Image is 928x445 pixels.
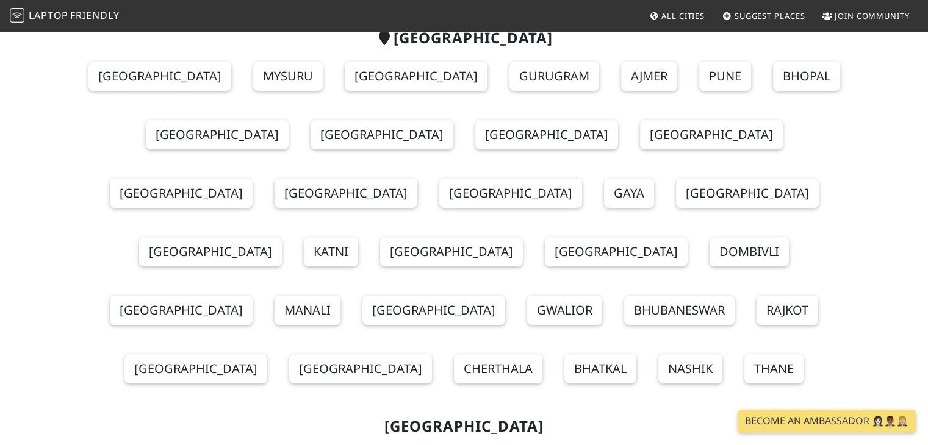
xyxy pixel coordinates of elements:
a: [GEOGRAPHIC_DATA] [439,179,582,208]
img: LaptopFriendly [10,8,24,23]
a: Nashik [658,354,722,383]
a: Bhatkal [564,354,636,383]
a: Dombivli [710,237,789,266]
span: Join Community [835,10,910,21]
a: [GEOGRAPHIC_DATA] [475,120,618,149]
a: All Cities [644,5,710,27]
a: [GEOGRAPHIC_DATA] [676,179,819,208]
h2: [GEOGRAPHIC_DATA] [69,418,860,435]
a: [GEOGRAPHIC_DATA] [545,237,688,266]
a: Become an Ambassador 🤵🏻‍♀️🤵🏾‍♂️🤵🏼‍♀️ [738,410,916,433]
a: [GEOGRAPHIC_DATA] [362,296,505,325]
a: Rajkot [757,296,818,325]
a: [GEOGRAPHIC_DATA] [345,62,487,91]
a: [GEOGRAPHIC_DATA] [146,120,289,149]
a: [GEOGRAPHIC_DATA] [124,354,267,383]
h2: [GEOGRAPHIC_DATA] [69,29,860,47]
a: Pune [699,62,751,91]
a: Cherthala [454,354,542,383]
a: Katni [304,237,358,266]
span: Friendly [70,9,119,22]
a: Gaya [604,179,654,208]
a: Mysuru [253,62,323,91]
span: Suggest Places [735,10,805,21]
a: [GEOGRAPHIC_DATA] [311,120,453,149]
a: [GEOGRAPHIC_DATA] [640,120,783,149]
a: Suggest Places [718,5,810,27]
a: LaptopFriendly LaptopFriendly [10,5,120,27]
a: [GEOGRAPHIC_DATA] [289,354,432,383]
a: [GEOGRAPHIC_DATA] [275,179,417,208]
a: [GEOGRAPHIC_DATA] [88,62,231,91]
a: [GEOGRAPHIC_DATA] [139,237,282,266]
a: Gurugram [509,62,599,91]
a: Ajmer [621,62,677,91]
a: [GEOGRAPHIC_DATA] [380,237,523,266]
a: [GEOGRAPHIC_DATA] [110,179,253,208]
a: Manali [275,296,340,325]
span: All Cities [661,10,705,21]
a: Gwalior [527,296,602,325]
a: Bhopal [773,62,840,91]
a: Join Community [818,5,915,27]
a: Thane [744,354,804,383]
a: [GEOGRAPHIC_DATA] [110,296,253,325]
a: Bhubaneswar [624,296,735,325]
span: Laptop [29,9,68,22]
